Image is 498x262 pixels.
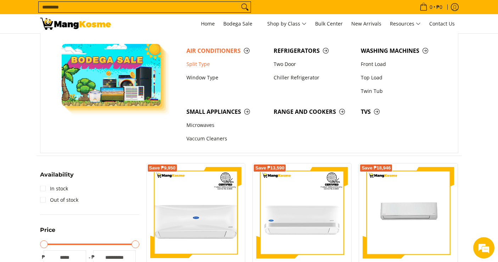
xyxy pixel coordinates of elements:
[239,2,251,12] button: Search
[256,167,348,258] img: Carrier 1.00 HP XPower Gold 3 Split-Type Inverter Air Conditioner (Class A)
[270,44,357,57] a: Refrigerators
[150,167,242,258] img: Carrier 1.00 HP Crystal Split-Type Inverter Air Conditioner (Class A)
[40,172,74,178] span: Availability
[351,20,381,27] span: New Arrivals
[418,3,444,11] span: •
[315,20,343,27] span: Bulk Center
[40,183,68,194] a: In stock
[62,44,161,106] img: Bodega Sale
[270,105,357,118] a: Range and Cookers
[429,5,433,10] span: 0
[40,227,55,233] span: Price
[186,46,267,55] span: Air Conditioners
[183,44,270,57] a: Air Conditioners
[220,14,262,33] a: Bodega Sale
[390,19,421,28] span: Resources
[40,18,111,30] img: Bodega Sale Aircon l Mang Kosme: Home Appliances Warehouse Sale Split Type
[274,107,354,116] span: Range and Cookers
[90,253,97,261] span: ₱
[264,14,310,33] a: Shop by Class
[386,14,424,33] a: Resources
[357,44,444,57] a: Washing Machines
[361,107,441,116] span: TVs
[270,57,357,71] a: Two Door
[357,84,444,98] a: Twin Tub
[149,166,176,170] span: Save ₱9,950
[357,71,444,84] a: Top Load
[357,105,444,118] a: TVs
[357,57,444,71] a: Front Load
[312,14,346,33] a: Bulk Center
[40,253,47,261] span: ₱
[362,166,391,170] span: Save ₱18,946
[118,14,458,33] nav: Main Menu
[361,46,441,55] span: Washing Machines
[267,19,307,28] span: Shop by Class
[426,14,458,33] a: Contact Us
[197,14,218,33] a: Home
[183,119,270,132] a: Microwaves
[255,166,284,170] span: Save ₱13,590
[186,107,267,116] span: Small Appliances
[201,20,215,27] span: Home
[429,20,455,27] span: Contact Us
[435,5,443,10] span: ₱0
[363,167,454,258] img: Toshiba 1 HP New Model Split-Type Inverter Air Conditioner (Class A)
[183,71,270,84] a: Window Type
[183,132,270,146] a: Vaccum Cleaners
[40,172,74,183] summary: Open
[274,46,354,55] span: Refrigerators
[40,227,55,238] summary: Open
[183,57,270,71] a: Split Type
[40,194,78,206] a: Out of stock
[223,19,259,28] span: Bodega Sale
[183,105,270,118] a: Small Appliances
[348,14,385,33] a: New Arrivals
[270,71,357,84] a: Chiller Refrigerator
